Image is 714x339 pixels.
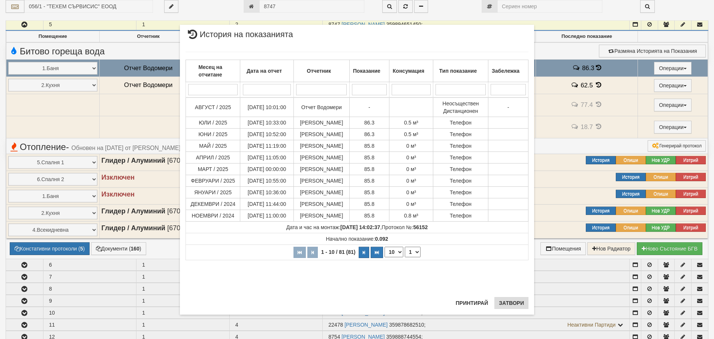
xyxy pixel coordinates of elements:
[293,60,349,82] th: Отчетник: No sort applied, activate to apply an ascending sort
[494,297,528,309] button: Затвори
[240,128,293,140] td: [DATE] 10:52:00
[186,175,240,186] td: ФЕВРУАРИ / 2025
[488,60,528,82] th: Забележка: No sort applied, activate to apply an ascending sort
[293,140,349,151] td: [PERSON_NAME]
[240,186,293,198] td: [DATE] 10:36:00
[433,140,488,151] td: Телефон
[186,140,240,151] td: МАЙ / 2025
[186,163,240,175] td: МАРТ / 2025
[364,166,374,172] span: 85.8
[293,198,349,210] td: [PERSON_NAME]
[319,249,358,255] span: 1 - 10 / 81 (81)
[240,151,293,163] td: [DATE] 11:05:00
[389,60,433,82] th: Консумация: No sort applied, activate to apply an ascending sort
[433,198,488,210] td: Телефон
[364,178,374,184] span: 85.8
[405,247,421,257] select: Страница номер
[364,213,374,219] span: 85.8
[293,97,349,117] td: Отчет Водомери
[364,154,374,160] span: 85.8
[186,221,528,233] td: ,
[293,186,349,198] td: [PERSON_NAME]
[406,178,416,184] span: 0 м³
[439,68,477,74] b: Тип показание
[433,175,488,186] td: Телефон
[359,247,369,258] button: Следваща страница
[186,151,240,163] td: АПРИЛ / 2025
[286,224,380,230] span: Дата и час на монтаж:
[433,210,488,221] td: Телефон
[404,213,418,219] span: 0.8 м³
[240,60,293,82] th: Дата на отчет: No sort applied, activate to apply an ascending sort
[433,151,488,163] td: Телефон
[353,68,380,74] b: Показание
[240,175,293,186] td: [DATE] 10:55:00
[307,68,331,74] b: Отчетник
[186,97,240,117] td: АВГУСТ / 2025
[364,189,374,195] span: 85.8
[293,210,349,221] td: [PERSON_NAME]
[186,60,240,82] th: Месец на отчитане: No sort applied, activate to apply an ascending sort
[406,189,416,195] span: 0 м³
[293,163,349,175] td: [PERSON_NAME]
[433,97,488,117] td: Неосъществен Дистанционен
[433,163,488,175] td: Телефон
[293,151,349,163] td: [PERSON_NAME]
[404,120,418,126] span: 0.5 м³
[433,117,488,128] td: Телефон
[293,175,349,186] td: [PERSON_NAME]
[433,60,488,82] th: Тип показание: No sort applied, activate to apply an ascending sort
[451,297,492,309] button: Принтирай
[240,117,293,128] td: [DATE] 10:33:00
[186,30,293,44] span: История на показанията
[240,140,293,151] td: [DATE] 11:19:00
[186,198,240,210] td: ДЕКЕМВРИ / 2024
[293,128,349,140] td: [PERSON_NAME]
[433,128,488,140] td: Телефон
[404,131,418,137] span: 0.5 м³
[198,64,222,78] b: Месец на отчитане
[186,117,240,128] td: ЮЛИ / 2025
[186,210,240,221] td: НОЕМВРИ / 2024
[406,143,416,149] span: 0 м³
[382,224,428,230] span: Протокол №:
[364,201,374,207] span: 85.8
[433,186,488,198] td: Телефон
[406,166,416,172] span: 0 м³
[393,68,424,74] b: Консумация
[293,247,306,258] button: Първа страница
[406,154,416,160] span: 0 м³
[240,97,293,117] td: [DATE] 10:01:00
[507,104,509,110] span: -
[364,131,374,137] span: 86.3
[186,128,240,140] td: ЮНИ / 2025
[240,163,293,175] td: [DATE] 00:00:00
[307,247,318,258] button: Предишна страница
[413,224,428,230] strong: 56152
[364,120,374,126] span: 86.3
[240,198,293,210] td: [DATE] 11:44:00
[349,60,389,82] th: Показание: No sort applied, activate to apply an ascending sort
[240,210,293,221] td: [DATE] 11:00:00
[368,104,370,110] span: -
[371,247,383,258] button: Последна страница
[186,186,240,198] td: ЯНУАРИ / 2025
[340,224,380,230] strong: [DATE] 14:02:37
[492,68,519,74] b: Забележка
[385,247,403,257] select: Брой редове на страница
[406,201,416,207] span: 0 м³
[326,236,388,242] span: Начално показание:
[364,143,374,149] span: 85.8
[247,68,282,74] b: Дата на отчет
[375,236,388,242] strong: 0.092
[293,117,349,128] td: [PERSON_NAME]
